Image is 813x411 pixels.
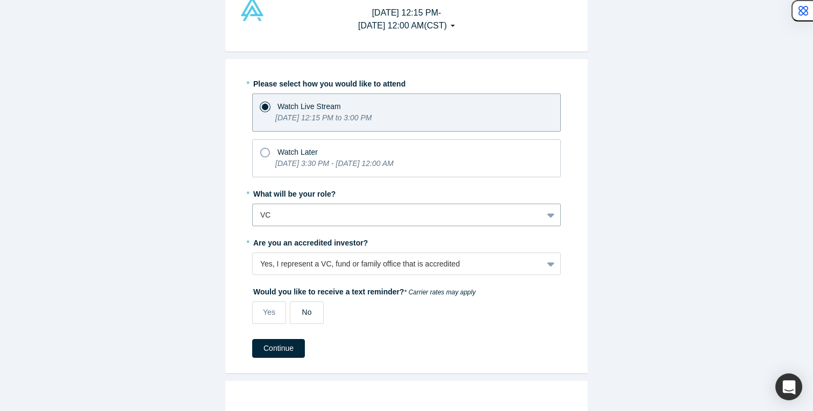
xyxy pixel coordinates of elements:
i: [DATE] 12:15 PM to 3:00 PM [275,113,372,122]
div: Yes, I represent a VC, fund or family office that is accredited [260,258,535,270]
span: No [302,308,312,316]
label: Please select how you would like to attend [252,75,561,90]
label: Would you like to receive a text reminder? [252,283,561,298]
label: What will be your role? [252,185,561,200]
button: Continue [252,339,305,358]
i: [DATE] 3:30 PM - [DATE] 12:00 AM [275,159,394,168]
span: Watch Live Stream [277,102,341,111]
span: Watch Later [277,148,318,156]
em: * Carrier rates may apply [404,289,476,296]
label: Are you an accredited investor? [252,234,561,249]
span: Yes [263,308,275,316]
button: [DATE] 12:15 PM-[DATE] 12:00 AM(CST) [347,3,466,36]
